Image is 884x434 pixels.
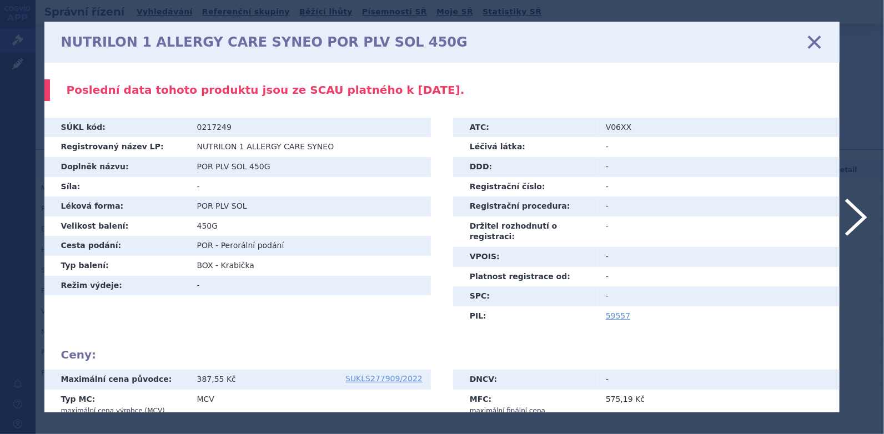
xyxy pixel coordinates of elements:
[197,241,213,250] span: POR
[221,241,284,250] span: Perorální podání
[453,137,597,157] th: Léčivá látka:
[597,196,840,216] td: -
[597,247,840,267] td: -
[221,261,254,270] span: Krabička
[44,118,189,138] th: SÚKL kód:
[44,137,189,157] th: Registrovaný název LP:
[453,390,597,420] th: MFC:
[44,79,823,101] div: Poslední data tohoto produktu jsou ze SCAU platného k [DATE].
[597,370,840,390] td: -
[189,196,431,216] td: POR PLV SOL
[44,157,189,177] th: Doplněk názvu:
[806,34,823,51] a: zavřít
[215,261,218,270] span: -
[453,118,597,138] th: ATC:
[470,406,589,415] p: maximální finální cena
[61,406,180,424] p: maximální cena výrobce (MCV) nebo oznámená cena původce (OP)
[44,276,189,296] th: Režim výdeje:
[44,236,189,256] th: Cesta podání:
[61,34,468,51] h1: NUTRILON 1 ALLERGY CARE SYNEO POR PLV SOL 450G
[197,375,236,383] span: 387,55 Kč
[453,216,597,247] th: Držitel rozhodnutí o registraci:
[44,370,189,390] th: Maximální cena původce:
[597,390,840,420] td: 575,19 Kč
[453,196,597,216] th: Registrační procedura:
[453,306,597,326] th: PIL:
[453,157,597,177] th: DDD:
[606,311,631,320] a: 59557
[189,216,431,236] td: 450G
[453,267,597,287] th: Platnost registrace od:
[197,261,213,270] span: BOX
[189,118,431,138] td: 0217249
[44,177,189,197] th: Síla:
[189,137,431,157] td: NUTRILON 1 ALLERGY CARE SYNEO
[215,241,218,250] span: -
[44,196,189,216] th: Léková forma:
[453,177,597,197] th: Registrační číslo:
[453,286,597,306] th: SPC:
[597,137,840,157] td: -
[597,286,840,306] td: -
[597,267,840,287] td: -
[189,177,431,197] td: -
[44,390,189,428] th: Typ MC:
[61,348,823,361] h2: Ceny:
[597,177,840,197] td: -
[44,216,189,236] th: Velikost balení:
[345,375,423,382] a: SUKLS277909/2022
[189,157,431,177] td: POR PLV SOL 450G
[597,157,840,177] td: -
[189,276,431,296] td: -
[44,256,189,276] th: Typ balení:
[189,390,431,428] td: MCV
[597,216,840,247] td: -
[453,247,597,267] th: VPOIS:
[453,370,597,390] th: DNCV:
[597,118,840,138] td: V06XX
